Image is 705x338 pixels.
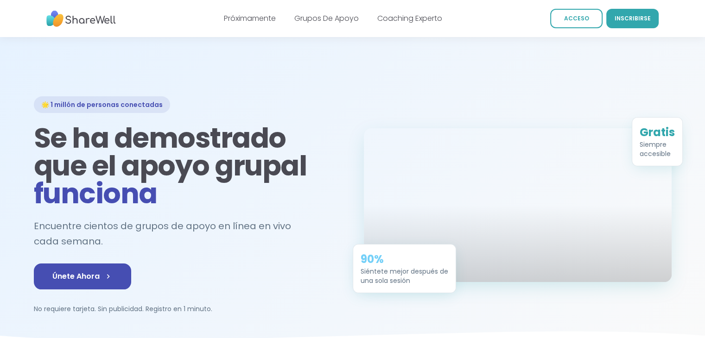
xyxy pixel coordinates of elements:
[52,271,100,282] font: Únete ahora
[640,149,671,158] font: accesible
[46,6,116,31] img: Logotipo de ShareWell Nav
[640,124,675,139] font: Gratis
[550,9,603,28] a: ACCESO
[361,251,384,266] font: 90%
[34,263,131,289] a: Únete ahora
[294,13,359,24] a: Grupos de apoyo
[34,219,291,248] font: Encuentre cientos de grupos de apoyo en línea en vivo cada semana.
[640,139,667,149] font: Siempre
[361,266,448,275] font: Siéntete mejor después de
[615,14,651,22] font: INSCRIBIRSE
[34,119,307,185] font: Se ha demostrado que el apoyo grupal
[377,13,442,24] a: Coaching experto
[224,13,276,24] a: Próximamente
[606,9,659,28] a: INSCRIBIRSE
[361,275,410,285] font: una sola sesión
[34,304,212,313] font: No requiere tarjeta. Sin publicidad. Registro en 1 minuto.
[34,174,157,213] font: funciona
[41,100,163,109] font: 🌟 1 millón de personas conectadas
[564,14,589,22] font: ACCESO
